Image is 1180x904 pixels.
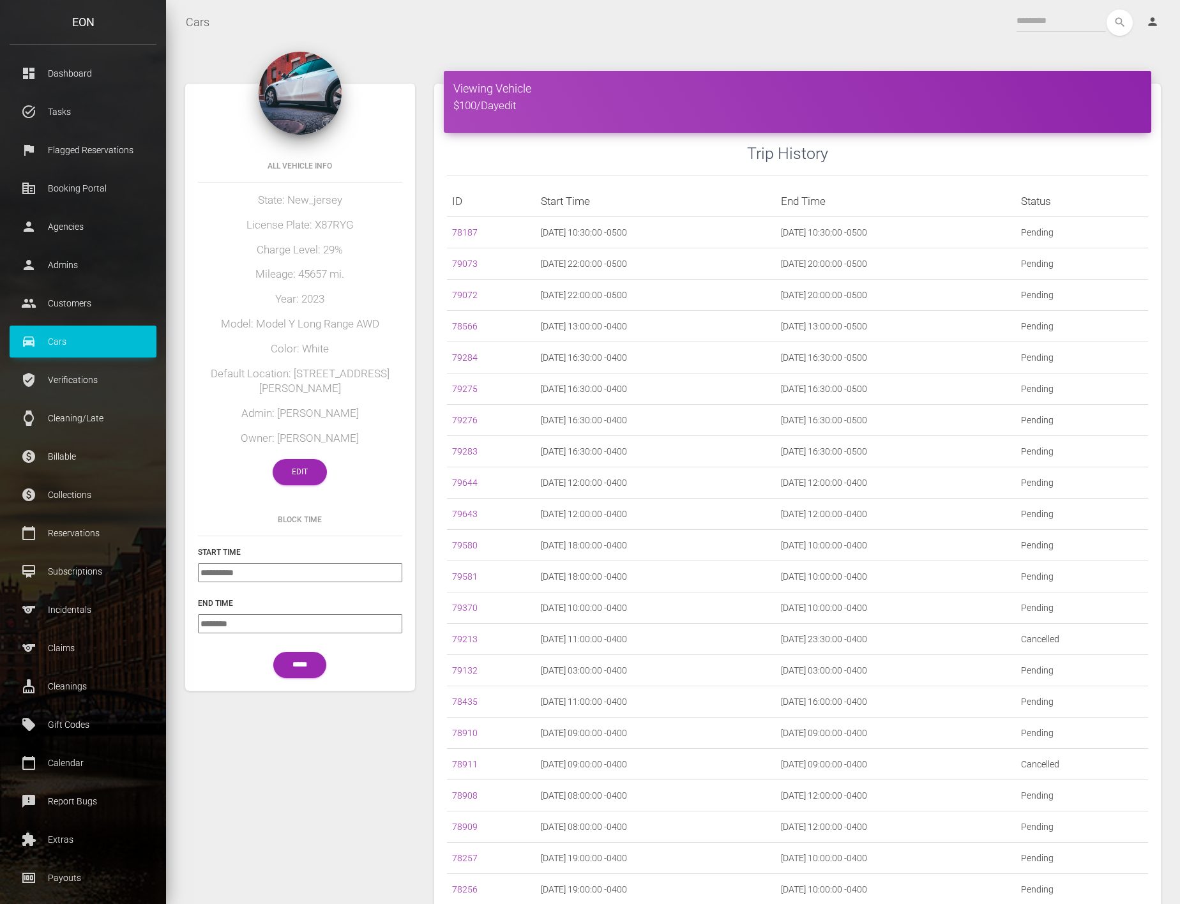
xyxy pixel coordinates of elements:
[19,140,147,160] p: Flagged Reservations
[452,290,478,300] a: 79072
[452,790,478,801] a: 78908
[452,478,478,488] a: 79644
[1016,655,1148,686] td: Pending
[186,6,209,38] a: Cars
[1016,405,1148,436] td: Pending
[776,436,1016,467] td: [DATE] 16:30:00 -0500
[1016,499,1148,530] td: Pending
[536,186,776,217] th: Start Time
[536,561,776,592] td: [DATE] 18:00:00 -0400
[198,267,402,282] h5: Mileage: 45657 mi.
[776,811,1016,843] td: [DATE] 12:00:00 -0400
[19,868,147,887] p: Payouts
[536,780,776,811] td: [DATE] 08:00:00 -0400
[10,287,156,319] a: people Customers
[1016,780,1148,811] td: Pending
[19,294,147,313] p: Customers
[1016,686,1148,718] td: Pending
[452,634,478,644] a: 79213
[776,530,1016,561] td: [DATE] 10:00:00 -0400
[10,555,156,587] a: card_membership Subscriptions
[776,624,1016,655] td: [DATE] 23:30:00 -0400
[452,352,478,363] a: 79284
[19,562,147,581] p: Subscriptions
[1016,186,1148,217] th: Status
[10,670,156,702] a: cleaning_services Cleanings
[198,160,402,172] h6: All Vehicle Info
[776,592,1016,624] td: [DATE] 10:00:00 -0400
[19,332,147,351] p: Cars
[452,509,478,519] a: 79643
[10,134,156,166] a: flag Flagged Reservations
[10,249,156,281] a: person Admins
[198,366,402,397] h5: Default Location: [STREET_ADDRESS][PERSON_NAME]
[198,546,402,558] h6: Start Time
[536,311,776,342] td: [DATE] 13:00:00 -0400
[536,718,776,749] td: [DATE] 09:00:00 -0400
[10,517,156,549] a: calendar_today Reservations
[259,52,342,135] img: 168.jpg
[536,592,776,624] td: [DATE] 10:00:00 -0400
[452,227,478,237] a: 78187
[453,98,1142,114] h5: $100/Day
[452,853,478,863] a: 78257
[536,436,776,467] td: [DATE] 16:30:00 -0400
[19,830,147,849] p: Extras
[776,749,1016,780] td: [DATE] 09:00:00 -0400
[452,571,478,582] a: 79581
[198,218,402,233] h5: License Plate: X87RYG
[776,655,1016,686] td: [DATE] 03:00:00 -0400
[536,499,776,530] td: [DATE] 12:00:00 -0400
[452,728,478,738] a: 78910
[1016,592,1148,624] td: Pending
[776,311,1016,342] td: [DATE] 13:00:00 -0500
[198,243,402,258] h5: Charge Level: 29%
[10,709,156,741] a: local_offer Gift Codes
[1016,311,1148,342] td: Pending
[10,441,156,472] a: paid Billable
[776,467,1016,499] td: [DATE] 12:00:00 -0400
[452,384,478,394] a: 79275
[10,96,156,128] a: task_alt Tasks
[19,370,147,389] p: Verifications
[1016,624,1148,655] td: Cancelled
[536,843,776,874] td: [DATE] 19:00:00 -0400
[776,280,1016,311] td: [DATE] 20:00:00 -0500
[1016,217,1148,248] td: Pending
[776,561,1016,592] td: [DATE] 10:00:00 -0400
[536,373,776,405] td: [DATE] 16:30:00 -0400
[1146,15,1159,28] i: person
[536,811,776,843] td: [DATE] 08:00:00 -0400
[19,753,147,772] p: Calendar
[10,57,156,89] a: dashboard Dashboard
[776,686,1016,718] td: [DATE] 16:00:00 -0400
[198,342,402,357] h5: Color: White
[776,342,1016,373] td: [DATE] 16:30:00 -0500
[10,594,156,626] a: sports Incidentals
[10,824,156,855] a: extension Extras
[452,259,478,269] a: 79073
[19,217,147,236] p: Agencies
[447,186,536,217] th: ID
[776,186,1016,217] th: End Time
[776,405,1016,436] td: [DATE] 16:30:00 -0500
[10,402,156,434] a: watch Cleaning/Late
[198,193,402,208] h5: State: New_jersey
[452,446,478,456] a: 79283
[776,499,1016,530] td: [DATE] 12:00:00 -0400
[19,677,147,696] p: Cleanings
[198,598,402,609] h6: End Time
[19,179,147,198] p: Booking Portal
[19,524,147,543] p: Reservations
[10,211,156,243] a: person Agencies
[776,843,1016,874] td: [DATE] 10:00:00 -0400
[452,697,478,707] a: 78435
[198,292,402,307] h5: Year: 2023
[10,172,156,204] a: corporate_fare Booking Portal
[536,342,776,373] td: [DATE] 16:30:00 -0400
[452,540,478,550] a: 79580
[10,747,156,779] a: calendar_today Calendar
[1107,10,1133,36] button: search
[19,255,147,275] p: Admins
